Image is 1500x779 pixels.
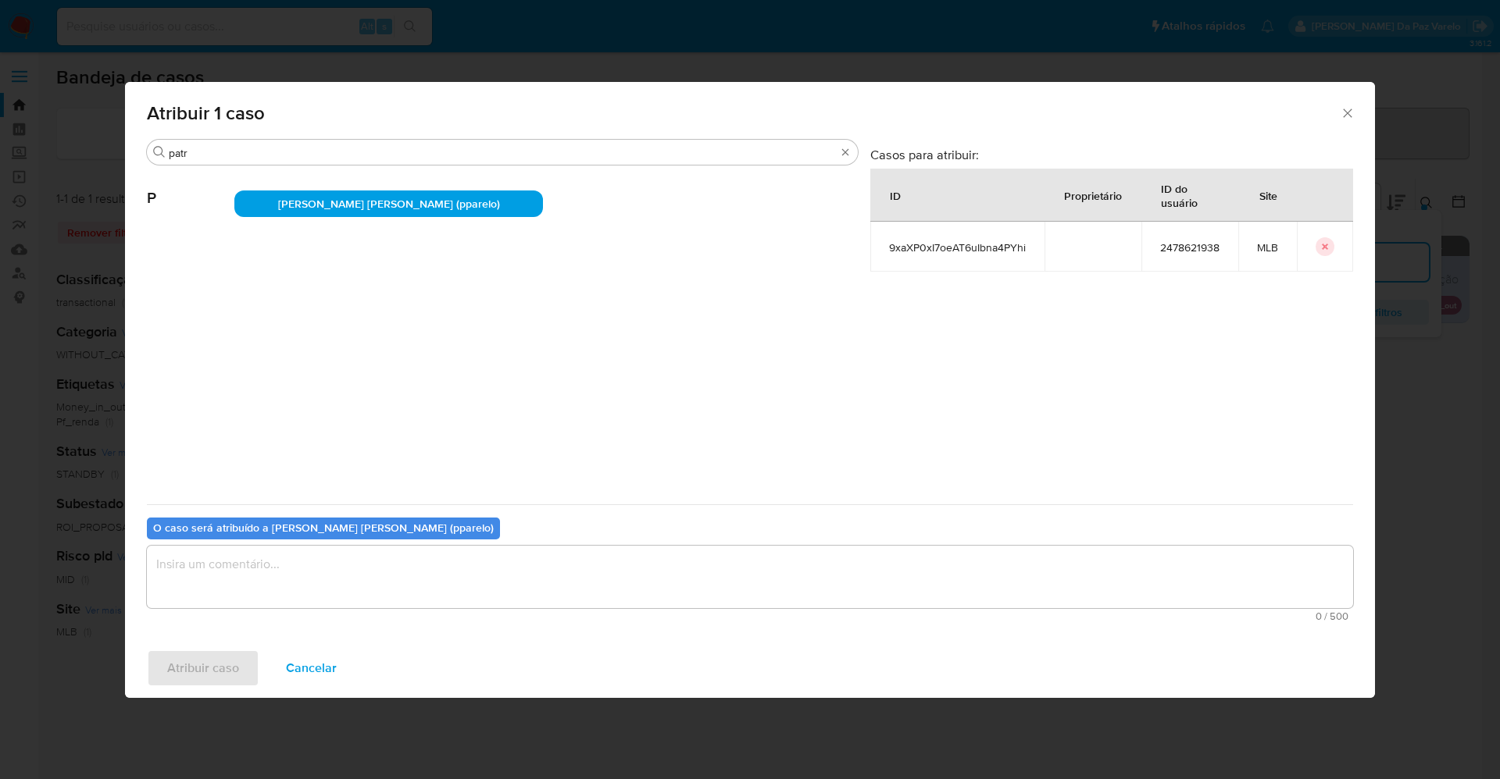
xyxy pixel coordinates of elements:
span: P [147,165,234,208]
div: [PERSON_NAME] [PERSON_NAME] (pparelo) [234,190,543,217]
h3: Casos para atribuir: [870,147,1353,162]
span: Máximo 500 caracteres [152,611,1348,621]
button: Borrar [839,146,852,158]
span: 2478621938 [1160,240,1220,254]
input: Analista de pesquisa [169,146,836,160]
b: O caso será atribuído a [PERSON_NAME] [PERSON_NAME] (pparelo) [153,520,494,535]
span: [PERSON_NAME] [PERSON_NAME] (pparelo) [278,196,500,212]
button: Buscar [153,146,166,158]
div: ID [871,176,920,214]
button: Cancelar [266,649,357,687]
span: 9xaXP0xI7oeAT6uIbna4PYhi [889,240,1026,254]
span: Atribuir 1 caso [147,104,1340,123]
div: assign-modal [125,82,1375,698]
div: Proprietário [1045,176,1141,214]
span: Cancelar [286,651,337,685]
span: MLB [1257,240,1278,254]
button: Fechar a janela [1340,105,1354,119]
div: ID do usuário [1142,169,1237,221]
button: icon-button [1316,237,1334,256]
div: Site [1241,176,1296,214]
